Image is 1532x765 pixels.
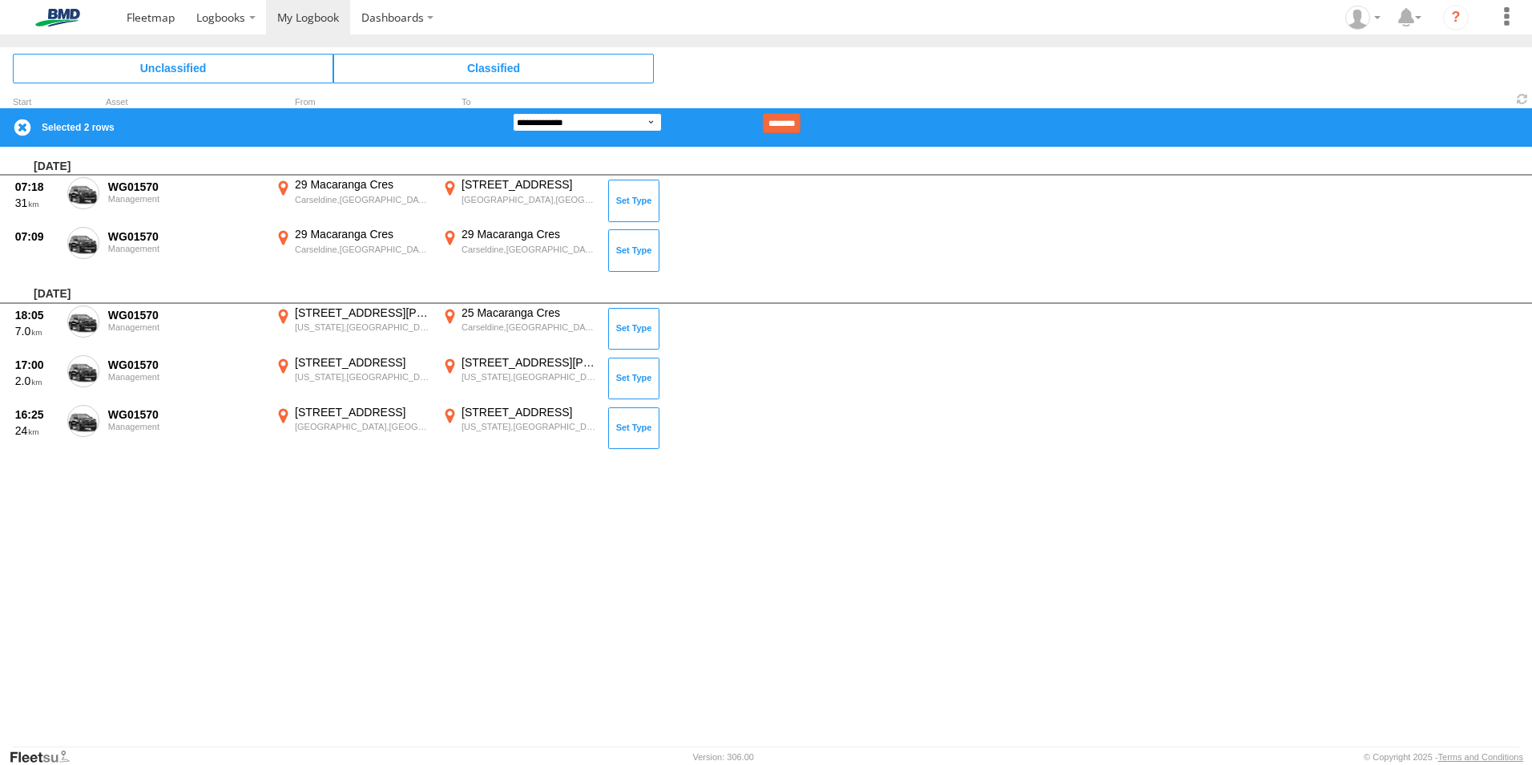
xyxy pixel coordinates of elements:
[13,99,61,107] div: Click to Sort
[108,180,264,194] div: WG01570
[272,99,433,107] div: From
[295,322,430,333] div: [US_STATE],[GEOGRAPHIC_DATA]
[108,322,264,332] div: Management
[9,749,83,765] a: Visit our Website
[439,355,599,402] label: Click to View Event Location
[108,308,264,322] div: WG01570
[106,99,266,107] div: Asset
[439,405,599,451] label: Click to View Event Location
[295,194,430,205] div: Carseldine,[GEOGRAPHIC_DATA]
[15,374,58,388] div: 2.0
[693,752,754,762] div: Version: 306.00
[108,358,264,372] div: WG01570
[462,405,597,419] div: [STREET_ADDRESS]
[439,227,599,273] label: Click to View Event Location
[15,423,58,438] div: 24
[462,355,597,370] div: [STREET_ADDRESS][PERSON_NAME]
[608,407,659,449] button: Click to Set
[462,371,597,382] div: [US_STATE],[GEOGRAPHIC_DATA]
[108,244,264,253] div: Management
[608,180,659,221] button: Click to Set
[462,177,597,192] div: [STREET_ADDRESS]
[1364,752,1523,762] div: © Copyright 2025 -
[272,355,433,402] label: Click to View Event Location
[462,194,597,205] div: [GEOGRAPHIC_DATA],[GEOGRAPHIC_DATA]
[295,177,430,192] div: 29 Macaranga Cres
[333,54,654,83] span: Click to view Classified Trips
[15,229,58,244] div: 07:09
[108,194,264,204] div: Management
[439,177,599,224] label: Click to View Event Location
[13,118,32,137] label: Clear Selection
[15,308,58,322] div: 18:05
[108,372,264,382] div: Management
[295,371,430,382] div: [US_STATE],[GEOGRAPHIC_DATA]
[295,244,430,255] div: Carseldine,[GEOGRAPHIC_DATA]
[15,324,58,338] div: 7.0
[295,405,430,419] div: [STREET_ADDRESS]
[295,306,430,320] div: [STREET_ADDRESS][PERSON_NAME]
[272,306,433,352] label: Click to View Event Location
[108,407,264,422] div: WG01570
[1438,752,1523,762] a: Terms and Conditions
[13,54,333,83] span: Click to view Unclassified Trips
[608,358,659,399] button: Click to Set
[272,177,433,224] label: Click to View Event Location
[608,229,659,271] button: Click to Set
[15,358,58,372] div: 17:00
[15,196,58,210] div: 31
[295,227,430,241] div: 29 Macaranga Cres
[15,407,58,422] div: 16:25
[295,355,430,370] div: [STREET_ADDRESS]
[462,227,597,241] div: 29 Macaranga Cres
[16,9,99,26] img: bmd-logo.svg
[108,229,264,244] div: WG01570
[462,306,597,320] div: 25 Macaranga Cres
[1513,91,1532,107] span: Refresh
[272,227,433,273] label: Click to View Event Location
[439,99,599,107] div: To
[15,180,58,194] div: 07:18
[462,322,597,333] div: Carseldine,[GEOGRAPHIC_DATA]
[608,308,659,350] button: Click to Set
[1340,6,1386,30] div: Casper Heunis
[295,421,430,432] div: [GEOGRAPHIC_DATA],[GEOGRAPHIC_DATA]
[1443,5,1469,30] i: ?
[462,244,597,255] div: Carseldine,[GEOGRAPHIC_DATA]
[272,405,433,451] label: Click to View Event Location
[462,421,597,432] div: [US_STATE],[GEOGRAPHIC_DATA]
[108,422,264,431] div: Management
[439,306,599,352] label: Click to View Event Location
